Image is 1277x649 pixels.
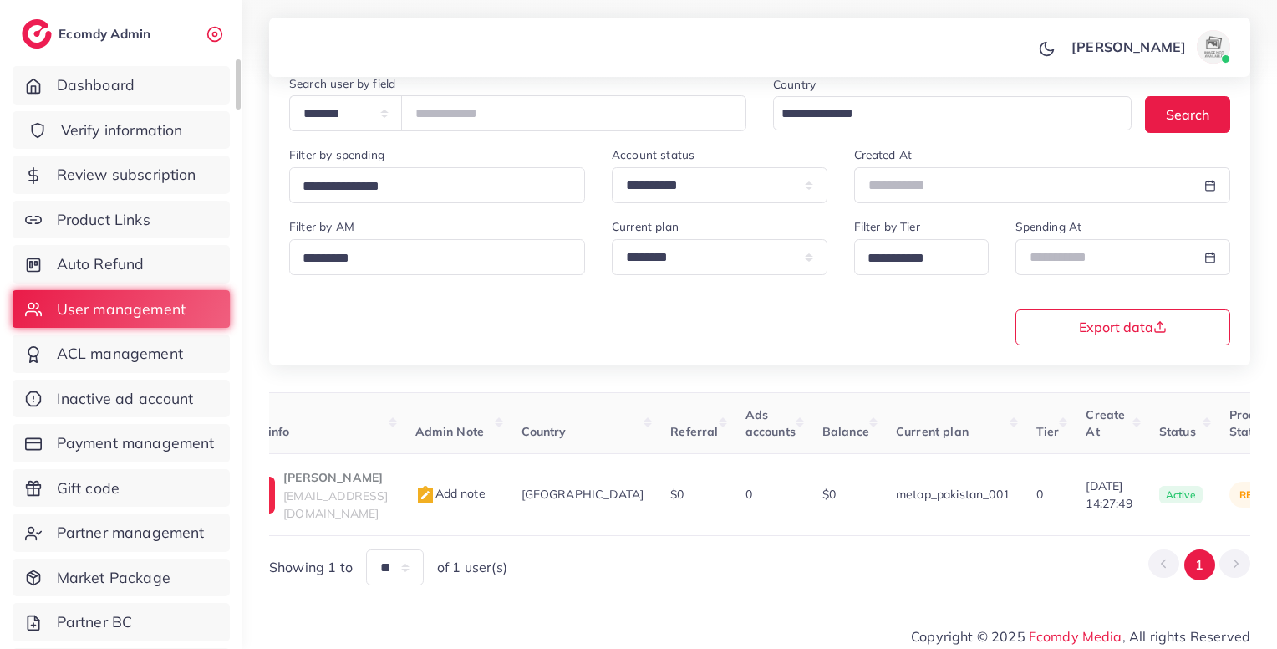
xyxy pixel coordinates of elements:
span: of 1 user(s) [437,558,507,577]
a: Inactive ad account [13,380,230,418]
a: Review subscription [13,156,230,194]
span: $0 [822,487,836,502]
span: Showing 1 to [269,558,353,577]
a: Auto Refund [13,245,230,284]
span: [GEOGRAPHIC_DATA] [521,487,644,502]
span: 0 [1036,487,1043,502]
label: Filter by AM [289,218,354,235]
span: Product Status [1229,407,1274,439]
label: Filter by Tier [854,218,920,235]
span: [DATE] 14:27:49 [1086,478,1132,512]
label: Spending At [1015,218,1082,235]
a: Partner management [13,514,230,552]
a: Market Package [13,559,230,597]
span: Verify information [61,120,183,141]
span: Payment management [57,432,215,454]
span: Balance [822,424,869,439]
a: Product Links [13,201,230,239]
span: Partner BC [57,611,133,633]
ul: Pagination [1148,549,1250,580]
div: Search for option [773,96,1132,130]
img: admin_note.cdd0b510.svg [415,485,435,505]
button: Go to page 1 [1184,549,1215,580]
span: Admin Note [415,424,485,439]
h2: Ecomdy Admin [59,26,155,42]
a: User management [13,290,230,329]
p: [PERSON_NAME] [1071,37,1186,57]
a: Payment management [13,424,230,462]
input: Search for option [776,101,1110,127]
a: Partner BC [13,603,230,641]
label: Created At [854,146,913,163]
span: Create At [1086,407,1125,439]
a: Dashboard [13,66,230,105]
span: 0 [745,487,752,502]
span: active [1159,486,1203,504]
label: Account status [612,146,694,163]
span: Product Links [57,209,150,231]
span: User management [57,299,186,320]
span: Auto Refund [57,253,145,275]
span: metap_pakistan_001 [896,487,1010,502]
span: Current plan [896,424,969,439]
div: Search for option [289,239,585,275]
span: [EMAIL_ADDRESS][DOMAIN_NAME] [283,488,388,520]
a: Gift code [13,469,230,508]
span: , All rights Reserved [1122,626,1250,646]
span: Copyright © 2025 [911,626,1250,646]
a: ACL management [13,335,230,373]
span: ACL management [57,343,183,365]
a: logoEcomdy Admin [22,19,155,49]
span: Gift code [57,478,120,499]
img: logo [22,19,52,49]
a: [PERSON_NAME][EMAIL_ADDRESS][DOMAIN_NAME] [238,468,388,522]
img: avatar [1197,30,1230,64]
input: Search for option [862,246,967,272]
input: Search for option [297,174,563,200]
span: Inactive ad account [57,388,194,410]
a: [PERSON_NAME]avatar [1062,30,1237,64]
div: Search for option [854,239,989,275]
button: Search [1145,96,1230,132]
span: $0 [670,487,684,502]
span: Referral [670,424,718,439]
p: [PERSON_NAME] [283,468,388,488]
span: Country [521,424,567,439]
input: Search for option [297,246,563,272]
span: Dashboard [57,74,135,96]
span: Partner management [57,522,205,544]
span: Add note [415,486,486,501]
span: Ads accounts [745,407,796,439]
label: Filter by spending [289,146,384,163]
span: Tier [1036,424,1060,439]
span: Export data [1079,320,1167,334]
label: Current plan [612,218,679,235]
a: Verify information [13,111,230,150]
button: Export data [1015,309,1231,345]
span: Review subscription [57,164,196,186]
span: Status [1159,424,1196,439]
span: Market Package [57,567,170,589]
a: Ecomdy Media [1029,628,1122,645]
div: Search for option [289,167,585,203]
